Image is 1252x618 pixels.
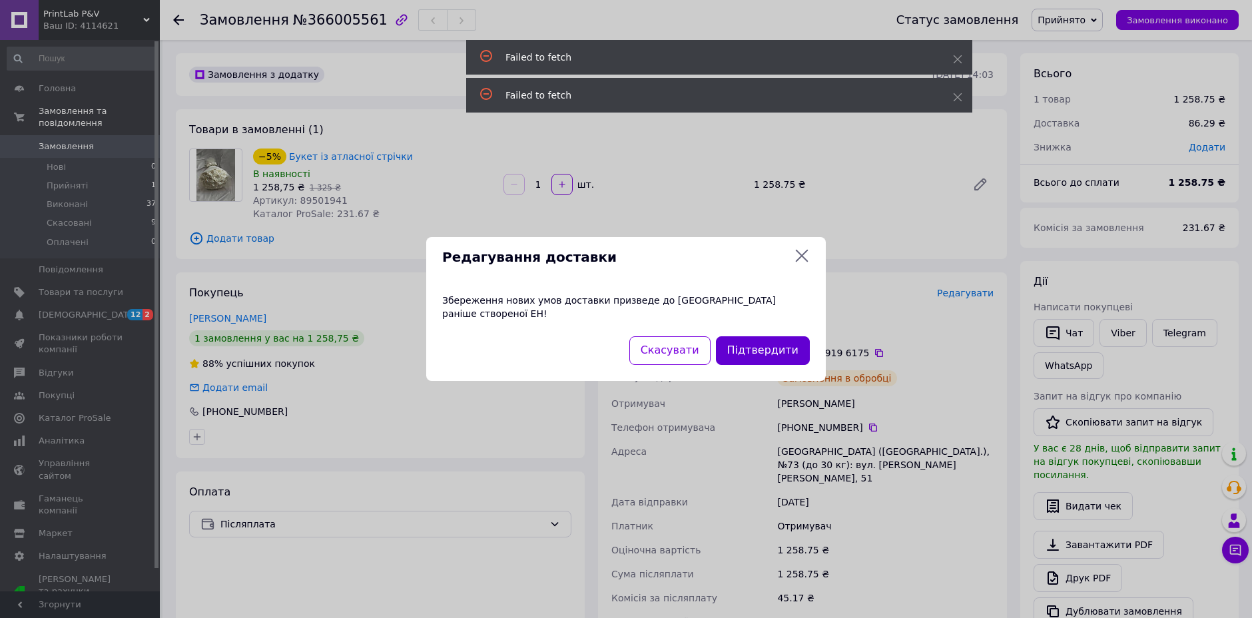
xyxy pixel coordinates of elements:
button: Скасувати [629,336,711,365]
div: Збереження нових умов доставки призведе до [GEOGRAPHIC_DATA] раніше створеної ЕН! [426,278,826,336]
div: Failed to fetch [505,89,920,102]
button: Підтвердити [716,336,810,365]
span: Редагування доставки [442,248,788,267]
div: Failed to fetch [505,51,920,64]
